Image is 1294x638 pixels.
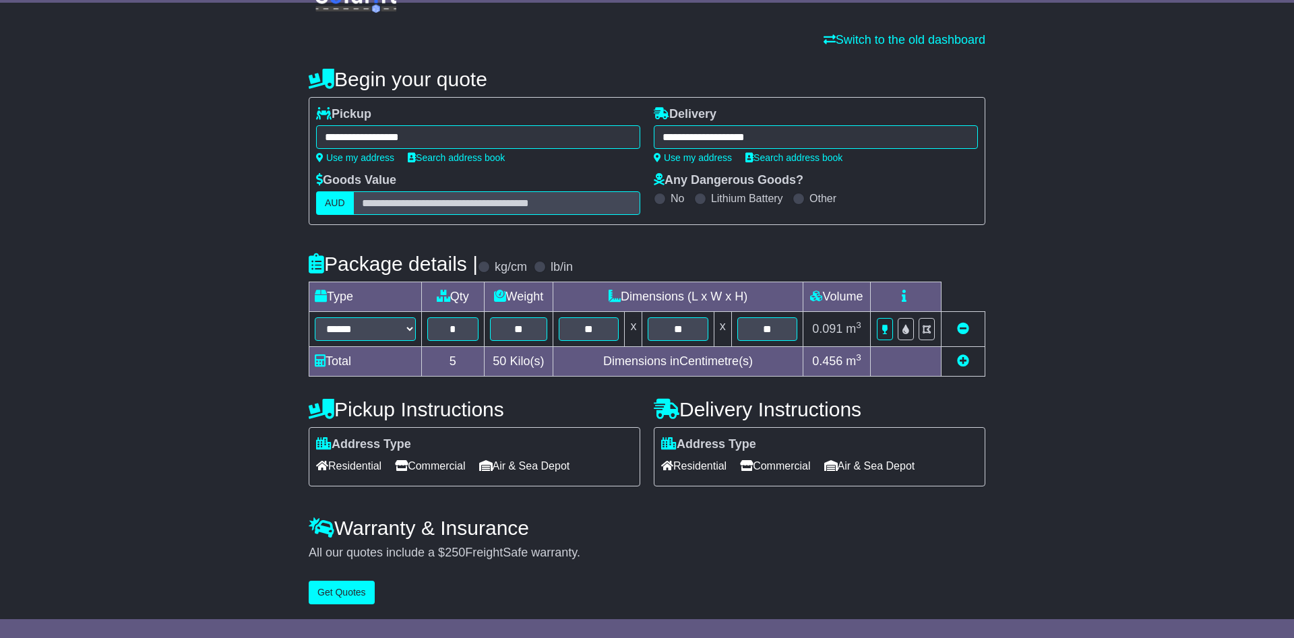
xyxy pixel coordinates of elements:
td: x [714,312,731,347]
label: lb/in [551,260,573,275]
a: Use my address [654,152,732,163]
td: Dimensions in Centimetre(s) [553,347,803,377]
sup: 3 [856,352,861,362]
a: Remove this item [957,322,969,336]
td: Kilo(s) [484,347,553,377]
div: All our quotes include a $ FreightSafe warranty. [309,546,985,561]
td: x [625,312,642,347]
td: 5 [422,347,485,377]
h4: Delivery Instructions [654,398,985,420]
span: 50 [493,354,506,368]
sup: 3 [856,320,861,330]
label: AUD [316,191,354,215]
label: Address Type [661,437,756,452]
label: Delivery [654,107,716,122]
h4: Begin your quote [309,68,985,90]
span: Commercial [395,455,465,476]
h4: Warranty & Insurance [309,517,985,539]
span: Commercial [740,455,810,476]
span: Air & Sea Depot [824,455,915,476]
span: Residential [661,455,727,476]
h4: Package details | [309,253,478,275]
h4: Pickup Instructions [309,398,640,420]
span: 0.456 [812,354,842,368]
span: 250 [445,546,465,559]
a: Search address book [408,152,505,163]
label: Goods Value [316,173,396,188]
td: Volume [803,282,870,312]
a: Search address book [745,152,842,163]
a: Add new item [957,354,969,368]
span: Air & Sea Depot [479,455,570,476]
td: Total [309,347,422,377]
label: Pickup [316,107,371,122]
a: Use my address [316,152,394,163]
label: Address Type [316,437,411,452]
label: Other [809,192,836,205]
label: Any Dangerous Goods? [654,173,803,188]
button: Get Quotes [309,581,375,604]
td: Weight [484,282,553,312]
label: No [671,192,684,205]
span: 0.091 [812,322,842,336]
span: m [846,354,861,368]
span: m [846,322,861,336]
td: Type [309,282,422,312]
a: Switch to the old dashboard [824,33,985,46]
span: Residential [316,455,381,476]
td: Dimensions (L x W x H) [553,282,803,312]
label: kg/cm [495,260,527,275]
label: Lithium Battery [711,192,783,205]
td: Qty [422,282,485,312]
